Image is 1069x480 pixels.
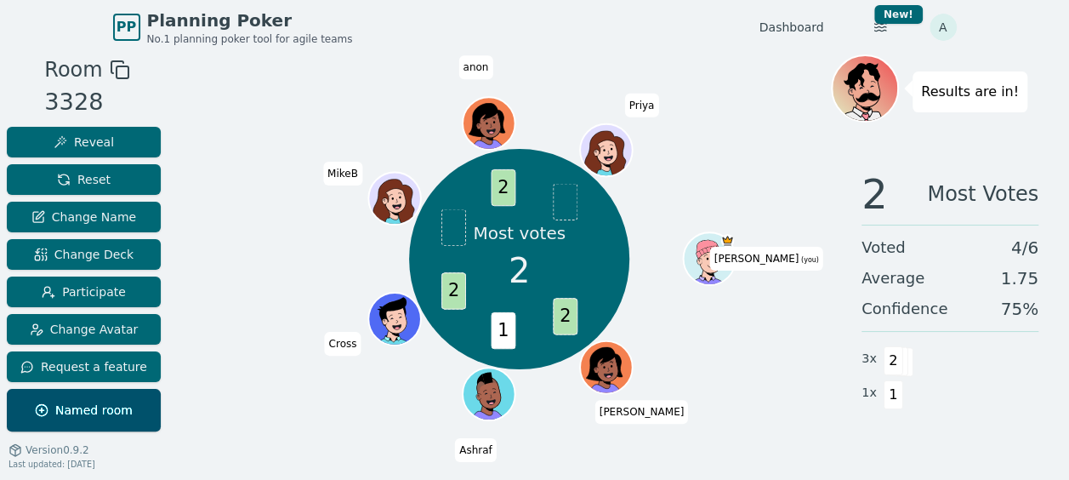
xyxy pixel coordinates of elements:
[1001,297,1038,321] span: 75 %
[491,169,515,206] span: 2
[861,297,947,321] span: Confidence
[7,239,161,270] button: Change Deck
[9,460,95,469] span: Last updated: [DATE]
[874,5,923,24] div: New!
[595,401,689,425] span: Click to change your name
[624,94,658,117] span: Click to change your name
[458,56,492,80] span: Click to change your name
[441,272,466,309] span: 2
[117,17,136,37] span: PP
[861,236,906,260] span: Voted
[324,332,361,356] span: Click to change your name
[44,54,102,85] span: Room
[865,12,896,43] button: New!
[42,283,126,300] span: Participate
[921,80,1019,104] p: Results are in!
[7,389,161,431] button: Named room
[799,256,819,264] span: (you)
[34,246,134,263] span: Change Deck
[710,247,823,271] span: Click to change your name
[7,351,161,382] button: Request a feature
[9,443,89,457] button: Version0.9.2
[147,32,353,46] span: No.1 planning poker tool for agile teams
[884,380,903,409] span: 1
[930,14,957,41] button: A
[7,314,161,345] button: Change Avatar
[323,162,362,186] span: Click to change your name
[884,346,903,375] span: 2
[1000,266,1038,290] span: 1.75
[553,298,577,334] span: 2
[35,402,133,419] span: Named room
[927,174,1038,214] span: Most Votes
[759,19,824,36] a: Dashboard
[473,221,566,245] p: Most votes
[861,174,888,214] span: 2
[147,9,353,32] span: Planning Poker
[720,235,733,248] span: Ansley is the host
[26,443,89,457] span: Version 0.9.2
[861,350,877,369] span: 3 x
[44,85,129,120] div: 3328
[861,266,924,290] span: Average
[7,277,161,307] button: Participate
[7,127,161,157] button: Reveal
[57,171,111,188] span: Reset
[54,134,114,151] span: Reveal
[491,312,515,349] span: 1
[509,245,530,296] span: 2
[20,358,147,375] span: Request a feature
[7,202,161,232] button: Change Name
[455,438,497,462] span: Click to change your name
[31,209,136,226] span: Change Name
[30,321,139,338] span: Change Avatar
[7,164,161,195] button: Reset
[113,9,353,46] a: PPPlanning PokerNo.1 planning poker tool for agile teams
[685,235,734,284] button: Click to change your avatar
[861,384,877,403] span: 1 x
[1011,236,1038,260] span: 4 / 6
